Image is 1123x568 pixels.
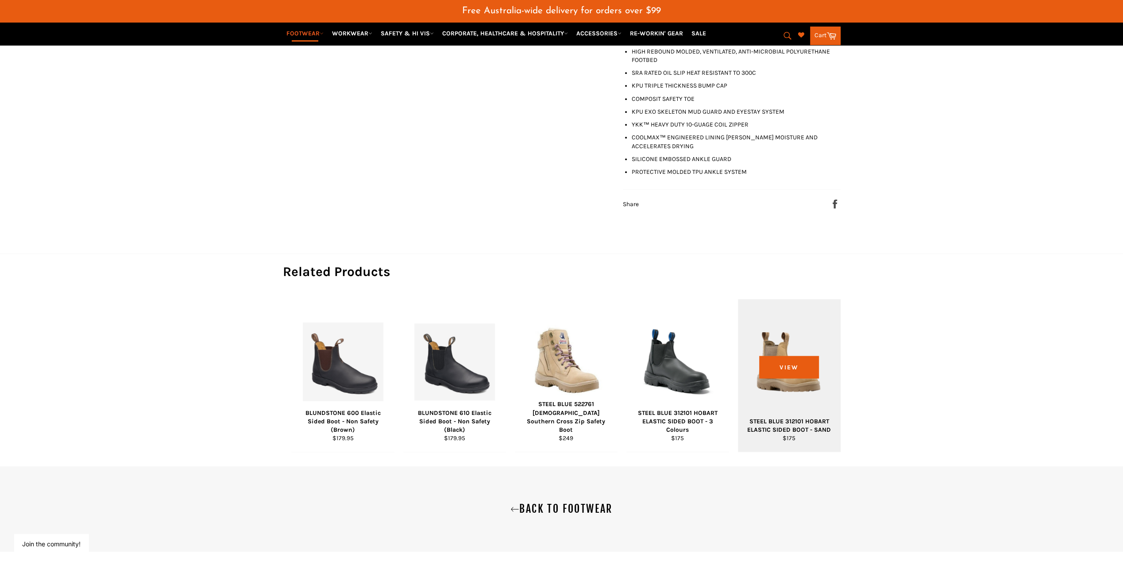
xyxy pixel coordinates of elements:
[626,26,687,41] a: RE-WORKIN' GEAR
[810,27,841,45] a: Cart
[637,326,718,398] img: STEEL BLUE 312101 HOBART ELASTIC SIDED BOOT - Workin' Gear
[743,417,835,434] div: STEEL BLUE 312101 HOBART ELASTIC SIDED BOOT - SAND
[759,356,819,379] span: View
[738,299,841,452] a: STEEL BLUE 312101 HOBART ELASTIC SIDED BOOT - SAND - Workin' Gear STEEL BLUE 312101 HOBART ELASTI...
[632,69,841,77] li: SRA RATED OIL SLIP HEAT RESISTANT TO 300C
[409,434,500,442] div: $179.95
[688,26,710,41] a: SALE
[283,26,327,41] a: FOOTWEAR
[632,120,841,129] li: YKK™ HEAVY DUTY 10-GUAGE COIL ZIPPER
[520,434,612,442] div: $249
[297,409,389,434] div: BLUNDSTONE 600 Elastic Sided Boot - Non Safety (Brown)
[283,263,841,281] h2: Related Products
[303,322,383,401] img: BLUNDSTONE 600 Elastic Sided Boot - Non Safety (Brown) - Workin Gear
[526,322,606,402] img: STEEL BLUE 522761 Ladies Southern Cross Zip Safety Boot - Workin Gear
[409,409,500,434] div: BLUNDSTONE 610 Elastic Sided Boot - Non Safety (Black)
[632,133,841,150] li: COOLMAX™ ENGINEERED LINING [PERSON_NAME] MOISTURE AND ACCELERATES DRYING
[632,107,841,116] li: KPU EXO SKELETON MUD GUARD AND EYESTAY SYSTEM
[403,299,506,452] a: BLUNDSTONE 610 Elastic Sided Boot - Non Safety - Workin Gear BLUNDSTONE 610 Elastic Sided Boot - ...
[632,434,723,442] div: $175
[626,299,729,452] a: STEEL BLUE 312101 HOBART ELASTIC SIDED BOOT - Workin' Gear STEEL BLUE 312101 HOBART ELASTIC SIDED...
[520,400,612,434] div: STEEL BLUE 522761 [DEMOGRAPHIC_DATA] Southern Cross Zip Safety Boot
[573,26,625,41] a: ACCESSORIES
[623,200,639,208] span: Share
[632,47,841,65] li: HIGH REBOUND MOLDED, VENTILATED, ANTI-MICROBIAL POLYURETHANE FOOTBED
[439,26,571,41] a: CORPORATE, HEALTHCARE & HOSPITALITY
[328,26,376,41] a: WORKWEAR
[515,299,617,452] a: STEEL BLUE 522761 Ladies Southern Cross Zip Safety Boot - Workin Gear STEEL BLUE 522761 [DEMOGRAP...
[632,168,841,176] li: PROTECTIVE MOLDED TPU ANKLE SYSTEM
[297,434,389,442] div: $179.95
[22,540,81,548] button: Join the community!
[377,26,437,41] a: SAFETY & HI VIS
[632,81,841,90] li: KPU TRIPLE THICKNESS BUMP CAP
[292,299,394,452] a: BLUNDSTONE 600 Elastic Sided Boot - Non Safety (Brown) - Workin Gear BLUNDSTONE 600 Elastic Sided...
[632,95,841,103] li: COMPOSIT SAFETY TOE
[462,6,661,15] span: Free Australia-wide delivery for orders over $99
[632,155,841,163] li: SILICONE EMBOSSED ANKLE GUARD
[632,409,723,434] div: STEEL BLUE 312101 HOBART ELASTIC SIDED BOOT - 3 Colours
[414,323,495,400] img: BLUNDSTONE 610 Elastic Sided Boot - Non Safety - Workin Gear
[9,502,1114,516] a: Back to FOOTWEAR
